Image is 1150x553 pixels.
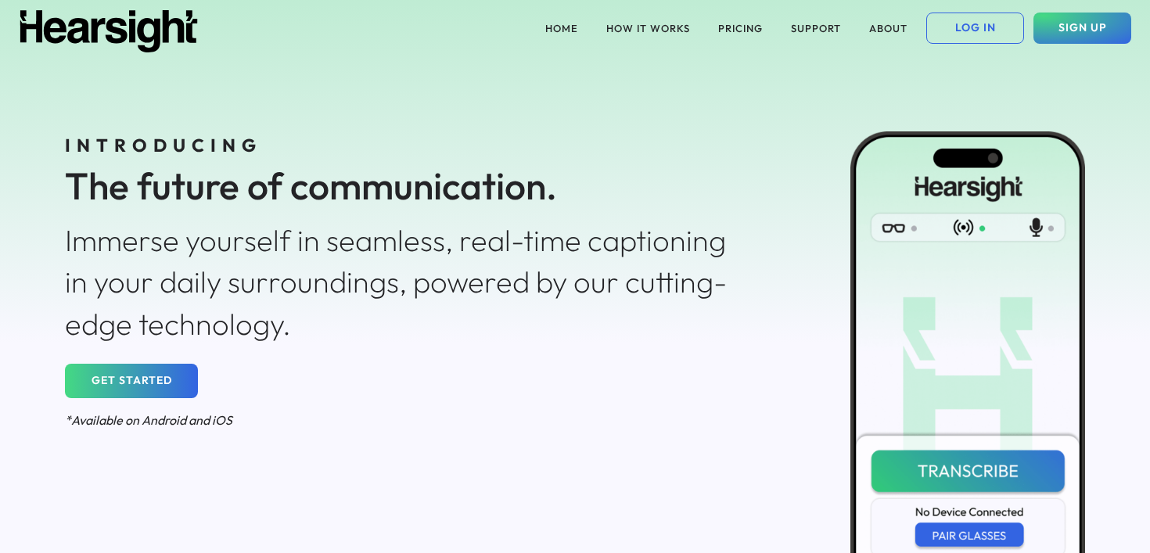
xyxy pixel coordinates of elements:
button: PRICING [709,13,772,44]
button: ABOUT [860,13,917,44]
button: HOME [536,13,588,44]
div: *Available on Android and iOS [65,411,744,429]
button: LOG IN [926,13,1024,44]
div: INTRODUCING [65,133,744,158]
button: SIGN UP [1033,13,1131,44]
img: Hearsight logo [19,10,199,52]
div: Immerse yourself in seamless, real-time captioning in your daily surroundings, powered by our cut... [65,220,744,345]
div: The future of communication. [65,160,744,212]
button: HOW IT WORKS [597,13,699,44]
button: GET STARTED [65,364,198,398]
button: SUPPORT [782,13,850,44]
